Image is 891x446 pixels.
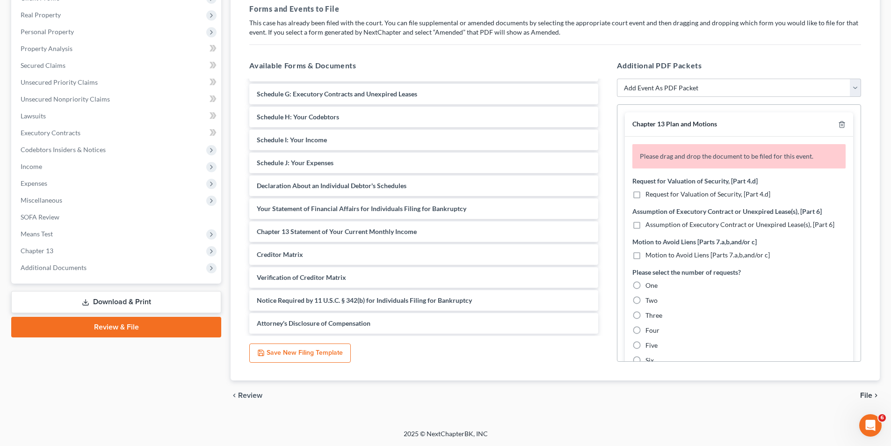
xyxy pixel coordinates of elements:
span: Executory Contracts [21,129,80,137]
span: Chapter 13 Statement of Your Current Monthly Income [257,227,417,235]
button: chevron_left Review [231,392,272,399]
span: Unsecured Priority Claims [21,78,98,86]
label: Please select the number of requests? [632,267,741,277]
span: Motion to Avoid Liens [Parts 7.a,b,and/or c] [645,251,770,259]
span: Schedule I: Your Income [257,136,327,144]
span: Means Test [21,230,53,238]
a: Secured Claims [13,57,221,74]
a: Unsecured Nonpriority Claims [13,91,221,108]
h5: Additional PDF Packets [617,60,861,71]
a: SOFA Review [13,209,221,226]
i: chevron_right [872,392,880,399]
span: Chapter 13 Plan and Motions [632,120,717,128]
label: Assumption of Executory Contract or Unexpired Lease(s), [Part 6] [632,206,822,216]
a: Download & Print [11,291,221,313]
p: This case has already been filed with the court. You can file supplemental or amended documents b... [249,18,861,37]
span: Schedule H: Your Codebtors [257,113,339,121]
a: Executory Contracts [13,124,221,141]
span: Chapter 13 [21,247,53,255]
span: Additional Documents [21,263,87,271]
a: Review & File [11,317,221,337]
span: Request for Valuation of Security, [Part 4.d] [645,190,770,198]
span: Verification of Creditor Matrix [257,273,346,281]
span: Personal Property [21,28,74,36]
span: Attorney's Disclosure of Compensation [257,319,370,327]
a: Unsecured Priority Claims [13,74,221,91]
span: Declaration About an Individual Debtor's Schedules [257,182,406,190]
h5: Forms and Events to File [249,3,861,15]
span: Lawsuits [21,112,46,120]
span: Four [645,326,659,334]
span: Creditor Matrix [257,250,303,258]
span: Three [645,311,662,319]
span: Please drag and drop the document to be filed for this event. [640,152,813,160]
a: Property Analysis [13,40,221,57]
label: Request for Valuation of Security, [Part 4.d] [632,176,758,186]
span: Five [645,341,658,349]
button: Save New Filing Template [249,344,351,363]
span: Two [645,296,658,304]
div: 2025 © NextChapterBK, INC [179,429,712,446]
span: Secured Claims [21,61,65,69]
span: Assumption of Executory Contract or Unexpired Lease(s), [Part 6] [645,220,834,228]
i: chevron_left [231,392,238,399]
span: Property Analysis [21,44,72,52]
span: Notice Required by 11 U.S.C. § 342(b) for Individuals Filing for Bankruptcy [257,296,472,304]
a: Lawsuits [13,108,221,124]
h5: Available Forms & Documents [249,60,598,71]
span: Real Property [21,11,61,19]
span: Schedule G: Executory Contracts and Unexpired Leases [257,90,417,98]
span: File [860,392,872,399]
span: Codebtors Insiders & Notices [21,146,106,154]
label: Motion to Avoid Liens [Parts 7.a,b,and/or c] [632,237,757,247]
span: Miscellaneous [21,196,62,204]
span: Unsecured Nonpriority Claims [21,95,110,103]
span: Expenses [21,179,47,187]
iframe: Intercom live chat [859,414,882,437]
span: Income [21,162,42,170]
span: Review [238,392,262,399]
span: Your Statement of Financial Affairs for Individuals Filing for Bankruptcy [257,205,466,212]
span: SOFA Review [21,213,59,221]
span: 6 [878,414,886,422]
span: One [645,281,658,289]
span: Six [645,356,654,364]
span: Schedule J: Your Expenses [257,159,333,167]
